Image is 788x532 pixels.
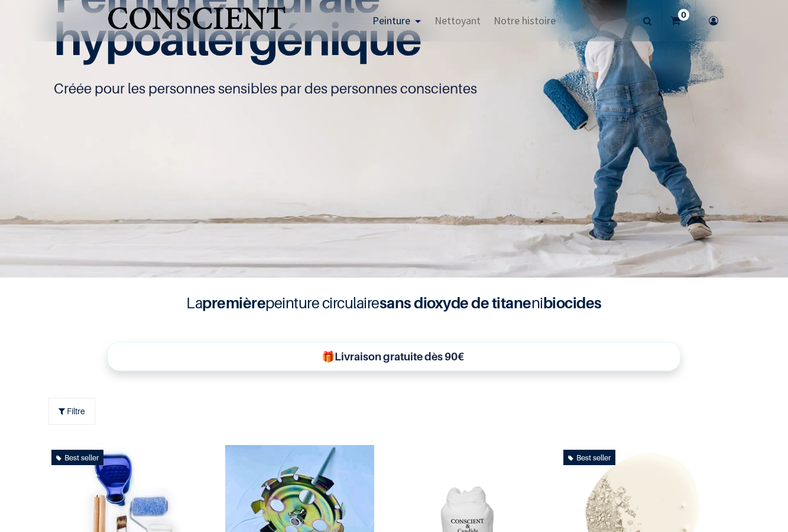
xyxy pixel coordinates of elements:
p: Créée pour les personnes sensibles par des personnes conscientes [54,79,735,98]
b: première [202,294,265,312]
span: Nettoyant [434,14,481,27]
span: Filtre [67,405,85,417]
h4: La peinture circulaire ni [158,292,631,314]
sup: 0 [678,9,689,21]
div: Best seller [563,450,615,465]
div: Best seller [51,450,103,465]
b: 🎁Livraison gratuite dès 90€ [322,350,464,363]
b: sans dioxyde de titane [380,294,531,312]
span: Peinture [372,14,410,27]
span: Notre histoire [494,14,556,27]
b: biocides [543,294,602,312]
